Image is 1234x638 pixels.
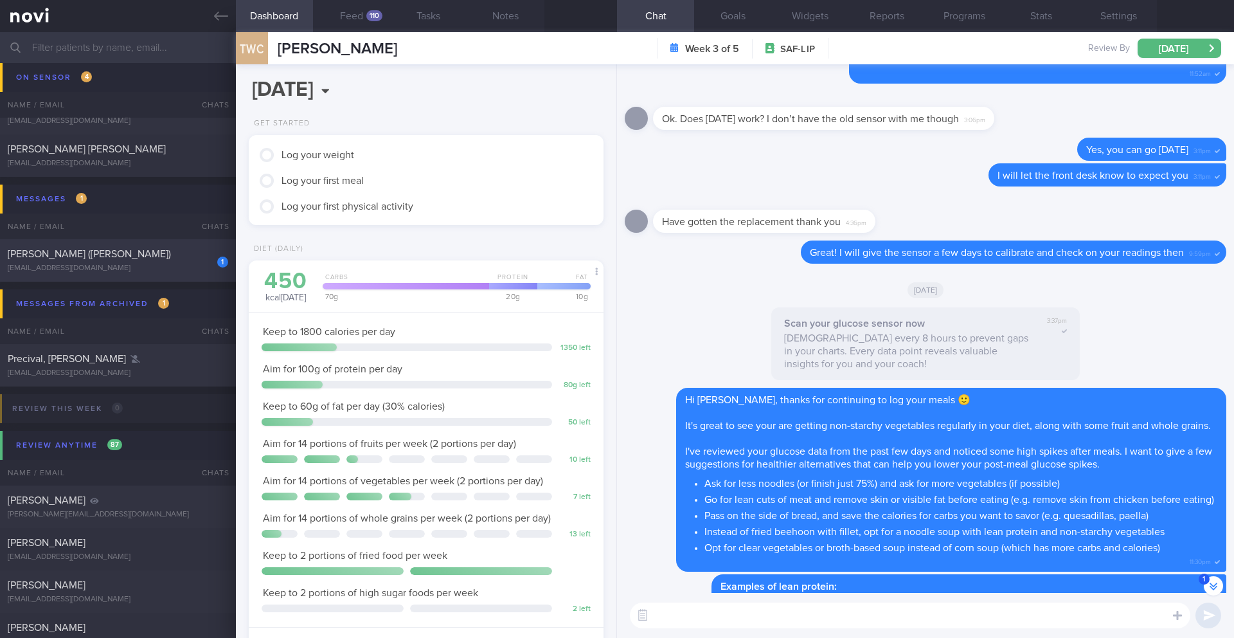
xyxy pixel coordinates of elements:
span: [PERSON_NAME] [278,41,397,57]
div: [EMAIL_ADDRESS][DOMAIN_NAME] [8,116,228,126]
span: 1 [76,193,87,204]
div: Review this week [9,400,126,417]
span: [PERSON_NAME] [8,623,85,633]
span: 4:36pm [846,215,866,228]
span: [PERSON_NAME] [8,495,85,506]
span: [PERSON_NAME] [PERSON_NAME] [8,59,166,69]
div: 450 [262,270,310,293]
li: Instead of fried beehoon with fillet, opt for a noodle soup with lean protein and non-starchy veg... [704,522,1217,538]
li: Opt for clear vegetables or broth-based soup instead of corn soup (which has more carbs and calor... [704,538,1217,554]
span: 11:30pm [1190,554,1211,567]
div: [PERSON_NAME][EMAIL_ADDRESS][DOMAIN_NAME] [8,510,228,520]
span: 11:52am [1190,66,1211,78]
div: [EMAIL_ADDRESS][DOMAIN_NAME] [8,74,228,84]
li: Pass on the side of bread, and save the calories for carbs you want to savor (e.g. quesadillas, p... [704,506,1217,522]
button: [DATE] [1138,39,1221,58]
div: 80 g left [559,381,591,390]
span: Hi [PERSON_NAME], thanks for continuing to log your meals 🙂 [685,395,970,405]
div: Carbs [319,273,490,289]
p: [DEMOGRAPHIC_DATA] every 8 hours to prevent gaps in your charts. Every data point reveals valuabl... [784,332,1028,370]
div: [EMAIL_ADDRESS][DOMAIN_NAME] [8,552,228,562]
span: 9:59pm [1189,246,1211,259]
span: I will let the front desk know to expect you [997,170,1188,181]
span: 3:37pm [1047,317,1067,325]
span: [PERSON_NAME] [8,538,85,548]
div: kcal [DATE] [262,270,310,304]
span: Aim for 14 portions of vegetables per week (2 portions per day) [263,476,543,486]
div: 50 left [559,418,591,428]
strong: Examples of lean protein: [720,581,837,592]
div: [EMAIL_ADDRESS][DOMAIN_NAME] [8,595,228,605]
span: 1 [1199,574,1210,585]
span: [DATE] [908,282,944,298]
div: [EMAIL_ADDRESS][DOMAIN_NAME] [8,264,228,273]
div: 10 g [533,293,591,300]
span: 1 [158,298,169,309]
div: Chats [184,318,236,344]
div: Chats [184,460,236,486]
li: Go for lean cuts of meat and remove skin or visible fat before eating (e.g. remove skin from chic... [704,490,1217,506]
strong: Scan your glucose sensor now [784,318,925,329]
span: Precival, [PERSON_NAME] [8,354,126,364]
div: [EMAIL_ADDRESS][DOMAIN_NAME] [8,159,228,169]
div: 70 g [319,293,490,300]
div: 20 g [485,293,537,300]
span: It's great to see your are getting non-starchy vegetables regularly in your diet, along with some... [685,421,1211,431]
div: 10 left [559,455,591,465]
span: [PERSON_NAME] ([PERSON_NAME]) [8,249,171,259]
span: Ok. Does [DATE] work? I don’t have the old sensor with me though [662,114,959,124]
span: [PERSON_NAME] [PERSON_NAME] [8,144,166,154]
span: SAF-LIP [780,43,815,56]
span: Aim for 14 portions of fruits per week (2 portions per day) [263,439,516,449]
span: 0 [112,403,123,414]
div: [EMAIL_ADDRESS][DOMAIN_NAME] [8,369,228,378]
div: Review anytime [13,437,125,454]
div: 2 left [559,605,591,614]
span: Keep to 60g of fat per day (30% calories) [263,401,445,412]
span: Keep to 2 portions of high sugar foods per week [263,588,478,598]
strong: Week 3 of 5 [685,42,739,55]
span: 3:06pm [964,113,985,125]
span: Aim for 14 portions of whole grains per week (2 portions per day) [263,513,551,524]
span: Aim for 100g of protein per day [263,364,402,374]
span: Have gotten the replacement thank you [662,217,841,227]
div: TWC [233,24,271,74]
span: [PERSON_NAME] [8,102,85,112]
span: Yes, you can go [DATE] [1086,145,1188,155]
span: 3:11pm [1194,169,1211,181]
span: Keep to 1800 calories per day [263,327,395,337]
div: 110 [366,10,382,21]
div: 13 left [559,530,591,540]
span: 87 [107,439,122,450]
span: 3:11pm [1194,143,1211,156]
div: Protein [485,273,537,289]
span: I've reviewed your glucose data from the past few days and noticed some high spikes after meals. ... [685,446,1212,469]
div: 1350 left [559,343,591,353]
span: [PERSON_NAME] [8,580,85,590]
span: Great! I will give the sensor a few days to calibrate and check on your readings then [810,248,1184,258]
div: 7 left [559,493,591,502]
span: Keep to 2 portions of fried food per week [263,551,447,561]
div: Get Started [249,119,310,129]
div: Messages [13,190,90,208]
div: Fat [533,273,591,289]
span: Review By [1088,43,1130,55]
li: Ask for less noodles (or finish just 75%) and ask for more vegetables (if possible) [704,474,1217,490]
div: Chats [184,214,236,239]
button: 1 [1204,576,1223,596]
div: Diet (Daily) [249,244,303,254]
div: 1 [217,257,228,268]
div: Messages from Archived [13,295,172,313]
